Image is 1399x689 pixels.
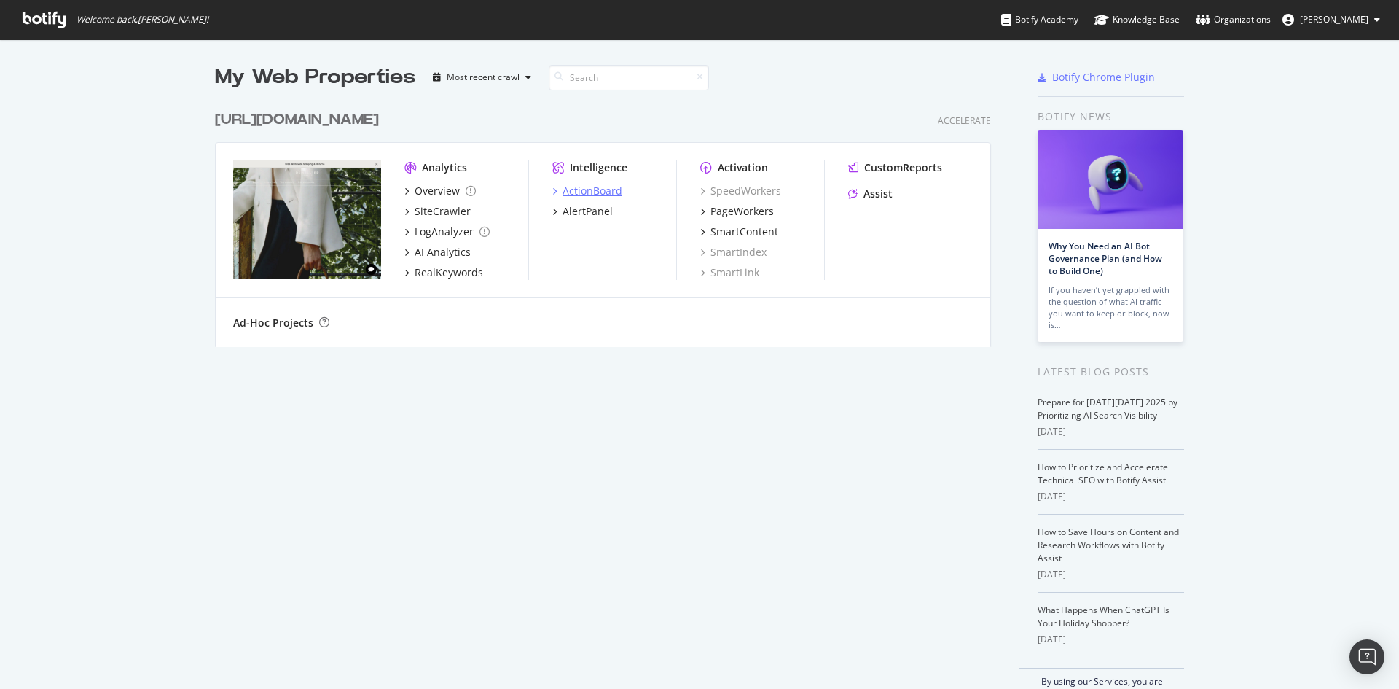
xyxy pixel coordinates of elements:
[552,204,613,219] a: AlertPanel
[233,160,381,279] img: https://demellierlondon.com/
[1038,604,1169,629] a: What Happens When ChatGPT Is Your Holiday Shopper?
[1349,639,1384,674] div: Open Intercom Messenger
[563,184,622,198] div: ActionBoard
[404,245,471,260] a: AI Analytics
[863,187,893,201] div: Assist
[422,160,467,175] div: Analytics
[718,160,768,175] div: Activation
[1094,12,1180,27] div: Knowledge Base
[710,204,774,219] div: PageWorkers
[1001,12,1078,27] div: Botify Academy
[552,184,622,198] a: ActionBoard
[710,225,778,239] div: SmartContent
[938,114,991,127] div: Accelerate
[233,316,313,330] div: Ad-Hoc Projects
[415,184,460,198] div: Overview
[215,92,1003,347] div: grid
[404,225,490,239] a: LogAnalyzer
[415,265,483,280] div: RealKeywords
[1038,364,1184,380] div: Latest Blog Posts
[415,204,471,219] div: SiteCrawler
[848,187,893,201] a: Assist
[700,204,774,219] a: PageWorkers
[1052,70,1155,85] div: Botify Chrome Plugin
[1038,490,1184,503] div: [DATE]
[549,65,709,90] input: Search
[1271,8,1392,31] button: [PERSON_NAME]
[404,184,476,198] a: Overview
[1300,13,1368,26] span: Blanca Sabas
[1038,396,1177,421] a: Prepare for [DATE][DATE] 2025 by Prioritizing AI Search Visibility
[1038,633,1184,646] div: [DATE]
[1038,130,1183,229] img: Why You Need an AI Bot Governance Plan (and How to Build One)
[77,14,208,26] span: Welcome back, [PERSON_NAME] !
[700,245,767,260] a: SmartIndex
[700,225,778,239] a: SmartContent
[1038,425,1184,438] div: [DATE]
[404,204,471,219] a: SiteCrawler
[700,265,759,280] a: SmartLink
[215,63,415,92] div: My Web Properties
[1038,526,1179,564] a: How to Save Hours on Content and Research Workflows with Botify Assist
[415,225,474,239] div: LogAnalyzer
[1038,461,1168,486] a: How to Prioritize and Accelerate Technical SEO with Botify Assist
[1196,12,1271,27] div: Organizations
[1038,568,1184,581] div: [DATE]
[563,204,613,219] div: AlertPanel
[215,109,385,131] a: [URL][DOMAIN_NAME]
[570,160,627,175] div: Intelligence
[1038,109,1184,125] div: Botify news
[864,160,942,175] div: CustomReports
[1049,240,1162,277] a: Why You Need an AI Bot Governance Plan (and How to Build One)
[1049,284,1172,331] div: If you haven’t yet grappled with the question of what AI traffic you want to keep or block, now is…
[427,66,537,89] button: Most recent crawl
[415,245,471,260] div: AI Analytics
[404,265,483,280] a: RealKeywords
[1038,70,1155,85] a: Botify Chrome Plugin
[848,160,942,175] a: CustomReports
[700,184,781,198] a: SpeedWorkers
[447,73,520,82] div: Most recent crawl
[215,109,379,131] div: [URL][DOMAIN_NAME]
